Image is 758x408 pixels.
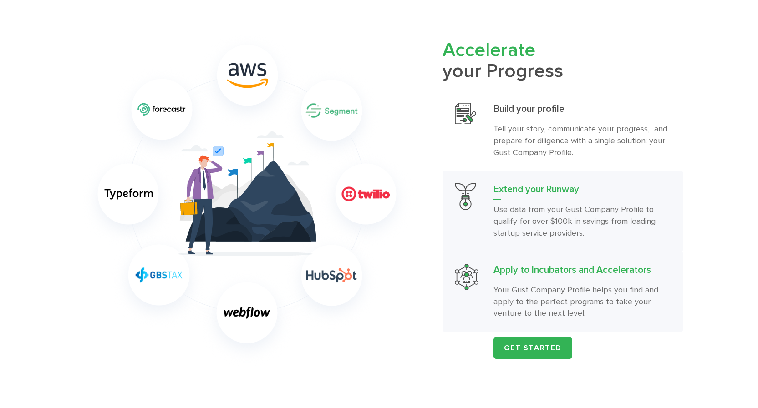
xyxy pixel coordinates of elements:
a: Get Started [493,337,572,359]
img: Extend Your Runway [455,183,476,210]
img: Apply To Incubators And Accelerators [455,264,478,290]
p: Use data from your Gust Company Profile to qualify for over $100k in savings from leading startup... [493,204,671,239]
a: Build Your ProfileBuild your profileTell your story, communicate your progress, and prepare for d... [443,91,683,171]
a: Apply To Incubators And AcceleratorsApply to Incubators and AcceleratorsYour Gust Company Profile... [443,252,683,332]
h3: Extend your Runway [493,183,671,200]
p: Tell your story, communicate your progress, and prepare for diligence with a single solution: you... [493,123,671,159]
h3: Build your profile [493,103,671,119]
h2: your Progress [443,40,683,82]
h3: Apply to Incubators and Accelerators [493,264,671,280]
img: Extend your Runway [75,28,419,371]
img: Build Your Profile [455,103,476,124]
span: Accelerate [443,39,535,61]
a: Extend Your RunwayExtend your RunwayUse data from your Gust Company Profile to qualify for over $... [443,171,683,252]
p: Your Gust Company Profile helps you find and apply to the perfect programs to take your venture t... [493,284,671,320]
